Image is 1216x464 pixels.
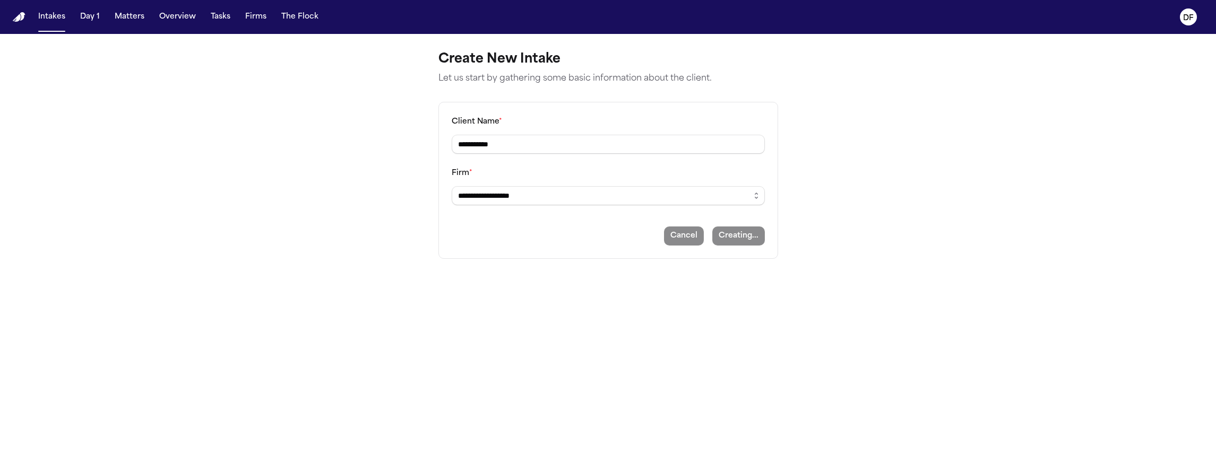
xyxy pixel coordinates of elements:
button: Overview [155,7,200,27]
a: Home [13,12,25,22]
button: Day 1 [76,7,104,27]
img: Finch Logo [13,12,25,22]
button: Tasks [206,7,235,27]
input: Select a firm [452,186,765,205]
label: Client Name [452,118,502,126]
button: Firms [241,7,271,27]
p: Let us start by gathering some basic information about the client. [438,72,778,85]
button: The Flock [277,7,323,27]
button: Cancel intake creation [664,226,704,246]
button: Create intake [712,226,765,246]
label: Firm [452,169,472,177]
button: Intakes [34,7,70,27]
input: Client name [452,135,765,154]
button: Matters [110,7,149,27]
h1: Create New Intake [438,51,778,68]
